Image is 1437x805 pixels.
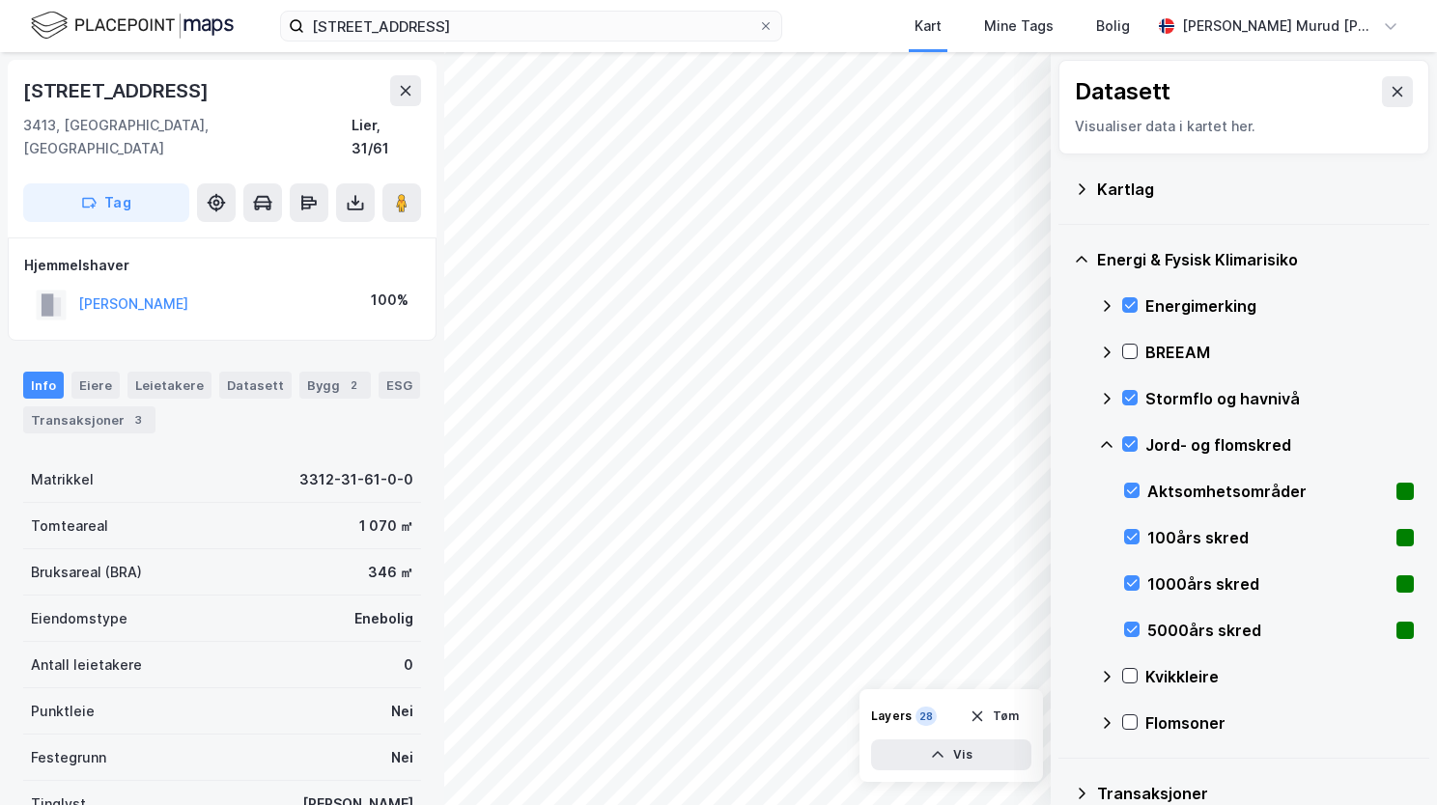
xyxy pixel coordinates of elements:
[24,254,420,277] div: Hjemmelshaver
[344,375,363,395] div: 2
[31,468,94,491] div: Matrikkel
[916,707,937,726] div: 28
[1145,387,1414,410] div: Stormflo og havnivå
[352,114,421,160] div: Lier, 31/61
[1147,619,1389,642] div: 5000års skred
[299,372,371,399] div: Bygg
[984,14,1054,38] div: Mine Tags
[1145,433,1414,457] div: Jord- og flomskred
[359,514,413,538] div: 1 070 ㎡
[371,289,409,312] div: 100%
[1096,14,1130,38] div: Bolig
[127,372,211,399] div: Leietakere
[23,372,64,399] div: Info
[1075,115,1413,138] div: Visualiser data i kartet her.
[1147,572,1389,596] div: 1000års skred
[31,607,127,630] div: Eiendomstype
[957,701,1031,732] button: Tøm
[391,700,413,723] div: Nei
[31,653,142,677] div: Antall leietakere
[1145,341,1414,364] div: BREEAM
[1182,14,1375,38] div: [PERSON_NAME] Murud [PERSON_NAME]
[23,114,352,160] div: 3413, [GEOGRAPHIC_DATA], [GEOGRAPHIC_DATA]
[368,561,413,584] div: 346 ㎡
[391,746,413,769] div: Nei
[304,12,758,41] input: Søk på adresse, matrikkel, gårdeiere, leietakere eller personer
[1097,178,1414,201] div: Kartlag
[299,468,413,491] div: 3312-31-61-0-0
[23,75,212,106] div: [STREET_ADDRESS]
[23,183,189,222] button: Tag
[354,607,413,630] div: Enebolig
[31,746,106,769] div: Festegrunn
[1145,711,1414,735] div: Flomsoner
[31,514,108,538] div: Tomteareal
[71,372,120,399] div: Eiere
[1097,248,1414,271] div: Energi & Fysisk Klimarisiko
[219,372,292,399] div: Datasett
[871,708,912,724] div: Layers
[1147,526,1389,549] div: 100års skred
[871,739,1031,770] button: Vis
[1340,712,1437,805] iframe: Chat Widget
[128,410,148,430] div: 3
[1147,480,1389,503] div: Aktsomhetsområder
[379,372,420,399] div: ESG
[1097,782,1414,805] div: Transaksjoner
[404,653,413,677] div: 0
[1145,665,1414,688] div: Kvikkleire
[31,700,95,723] div: Punktleie
[1075,76,1170,107] div: Datasett
[23,406,155,433] div: Transaksjoner
[915,14,942,38] div: Kart
[31,9,234,42] img: logo.f888ab2527a4732fd821a326f86c7f29.svg
[31,561,142,584] div: Bruksareal (BRA)
[1145,294,1414,318] div: Energimerking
